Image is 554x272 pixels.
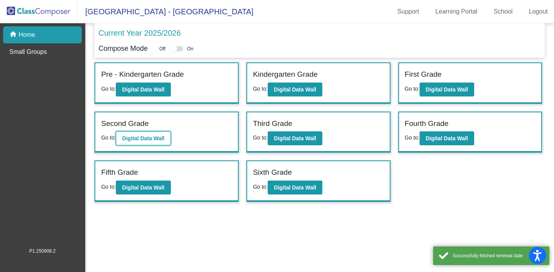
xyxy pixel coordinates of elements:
[101,167,138,178] label: Fifth Grade
[19,30,35,40] p: Home
[116,181,170,195] button: Digital Data Wall
[98,27,181,39] p: Current Year 2025/2026
[101,184,116,190] span: Go to:
[405,134,420,141] span: Go to:
[426,135,468,141] b: Digital Data Wall
[116,131,170,145] button: Digital Data Wall
[426,86,468,93] b: Digital Data Wall
[122,135,164,141] b: Digital Data Wall
[523,5,554,18] a: Logout
[274,135,316,141] b: Digital Data Wall
[159,45,165,52] span: Off
[405,86,420,92] span: Go to:
[391,5,425,18] a: Support
[253,69,318,80] label: Kindergarten Grade
[101,69,184,80] label: Pre - Kindergarten Grade
[253,86,268,92] span: Go to:
[274,86,316,93] b: Digital Data Wall
[452,252,544,259] div: Successfully fetched renewal date
[253,184,268,190] span: Go to:
[268,181,322,195] button: Digital Data Wall
[487,5,519,18] a: School
[101,134,116,141] span: Go to:
[274,184,316,191] b: Digital Data Wall
[101,86,116,92] span: Go to:
[429,5,484,18] a: Learning Portal
[9,30,19,40] mat-icon: home
[122,86,164,93] b: Digital Data Wall
[9,47,47,57] p: Small Groups
[405,69,442,80] label: First Grade
[187,45,193,52] span: On
[253,118,292,129] label: Third Grade
[77,5,253,18] span: [GEOGRAPHIC_DATA] - [GEOGRAPHIC_DATA]
[405,118,449,129] label: Fourth Grade
[268,83,322,96] button: Digital Data Wall
[253,134,268,141] span: Go to:
[98,43,148,54] p: Compose Mode
[268,131,322,145] button: Digital Data Wall
[101,118,149,129] label: Second Grade
[420,83,474,96] button: Digital Data Wall
[122,184,164,191] b: Digital Data Wall
[253,167,292,178] label: Sixth Grade
[116,83,170,96] button: Digital Data Wall
[420,131,474,145] button: Digital Data Wall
